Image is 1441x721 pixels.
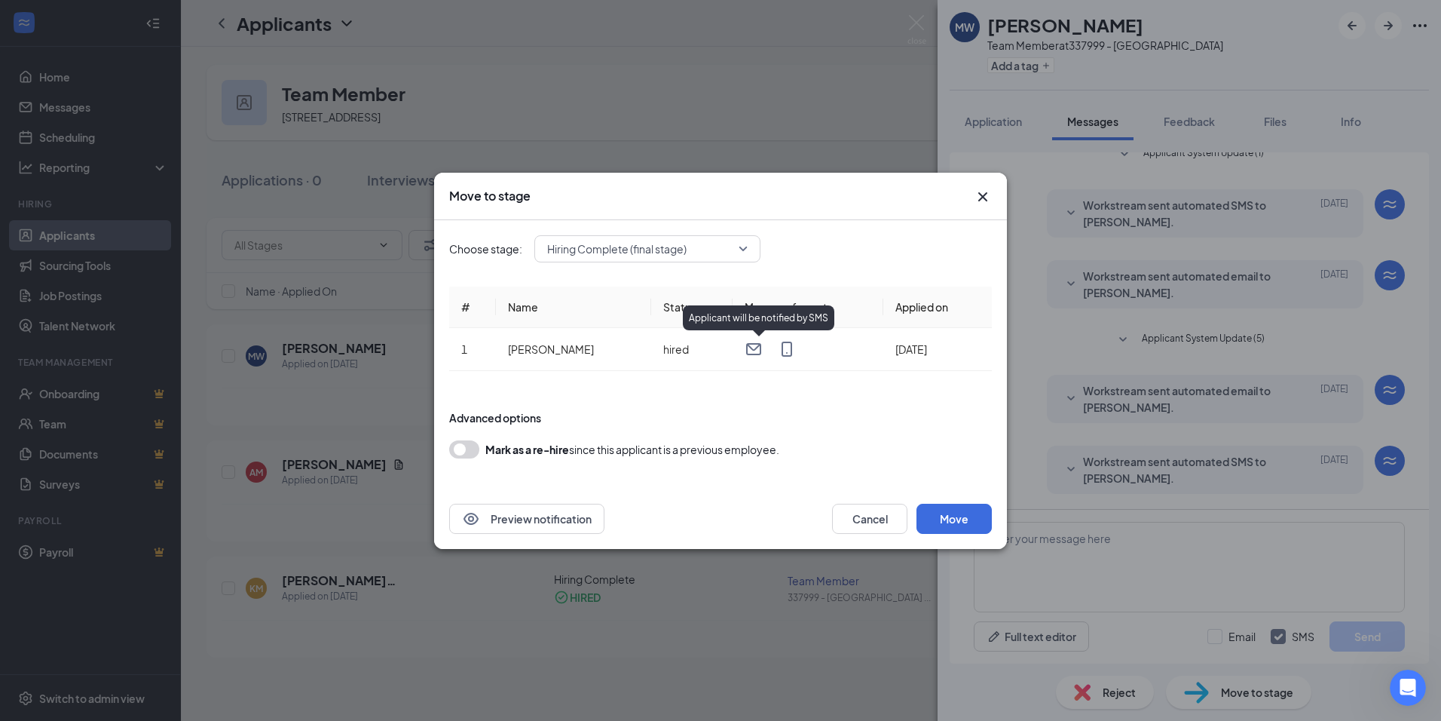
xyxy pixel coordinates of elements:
span: Hiring Complete (final stage) [547,238,687,260]
iframe: Intercom live chat [1390,670,1426,706]
button: Messages [151,471,301,531]
span: Messages [200,508,252,519]
svg: Email [745,340,763,358]
svg: Eye [462,510,480,528]
th: Status [651,287,732,328]
span: 1 [461,342,467,356]
button: Close [974,188,992,206]
div: Send us a message [31,190,252,206]
img: Profile image for Kiara [205,24,235,54]
button: EyePreview notification [449,504,604,534]
div: We typically reply in under a minute [31,206,252,222]
img: logo [30,32,118,51]
p: How can we help? [30,133,271,158]
div: Applicant will be notified by SMS [683,305,834,330]
button: Move [916,504,992,534]
b: Mark as a re-hire [485,443,569,456]
div: Send us a messageWe typically reply in under a minute [15,177,286,235]
th: # [449,287,496,328]
th: Name [496,287,651,328]
div: Close [259,24,286,51]
th: Message format [733,287,883,328]
th: Applied on [883,287,992,328]
span: Home [58,508,92,519]
p: Hi 337999 👋 [30,107,271,133]
svg: MobileSms [778,340,796,358]
img: Profile image for Patrick [176,24,207,54]
h3: Move to stage [449,188,531,204]
div: since this applicant is a previous employee. [485,440,779,459]
span: Choose stage: [449,241,522,257]
div: Advanced options [449,410,992,425]
td: [DATE] [883,328,992,371]
td: hired [651,328,732,371]
td: [PERSON_NAME] [496,328,651,371]
button: Cancel [832,504,907,534]
img: Profile image for Adrian [148,24,178,54]
svg: Cross [974,188,992,206]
